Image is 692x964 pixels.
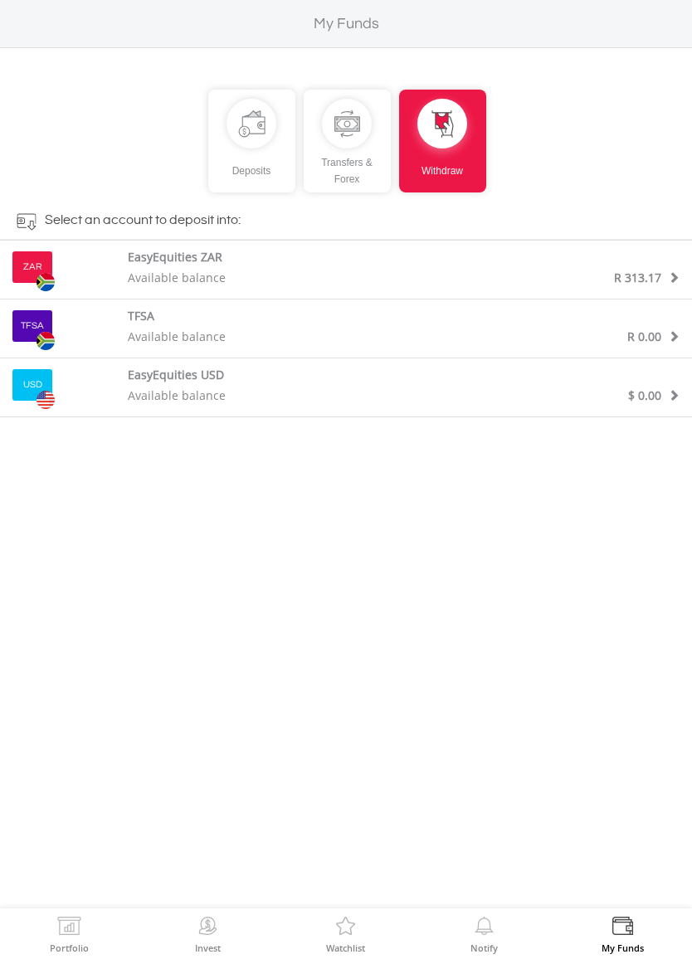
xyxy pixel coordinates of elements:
[128,329,226,344] span: Available balance
[128,387,226,403] span: Available balance
[50,917,89,952] a: Portfolio
[422,165,463,177] span: Withdraw
[23,260,42,274] label: ZAR
[17,211,37,231] img: Deposit icon
[321,157,373,185] span: Transfers & Forex
[333,917,358,940] img: Watchlist
[195,917,221,952] a: Invest
[128,308,154,324] label: TFSA
[37,391,55,410] img: usd.png
[602,917,644,952] a: My Funds
[195,917,221,940] img: Invest Now
[208,90,295,192] a: Deposits
[470,943,498,952] label: Notify
[471,917,497,940] img: View Notifications
[45,211,241,231] div: Select an account to deposit into:
[627,329,661,344] span: R 0.00
[37,273,55,291] img: zar.png
[23,378,42,392] label: USD
[326,917,365,952] a: Watchlist
[37,332,55,350] img: zar.png
[232,165,271,177] span: Deposits
[610,917,636,940] img: View Funds
[195,943,221,952] label: Invest
[128,367,224,383] label: EasyEquities USD
[50,943,89,952] label: Portfolio
[614,270,661,285] span: R 313.17
[470,917,498,952] a: Notify
[21,319,44,333] label: Tfsa
[128,270,226,285] span: Available balance
[628,387,661,403] span: $ 0.00
[326,943,365,952] label: Watchlist
[314,13,379,35] label: My Funds
[602,943,644,952] label: My Funds
[128,249,222,265] label: EasyEquities ZAR
[56,917,82,940] img: View Portfolio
